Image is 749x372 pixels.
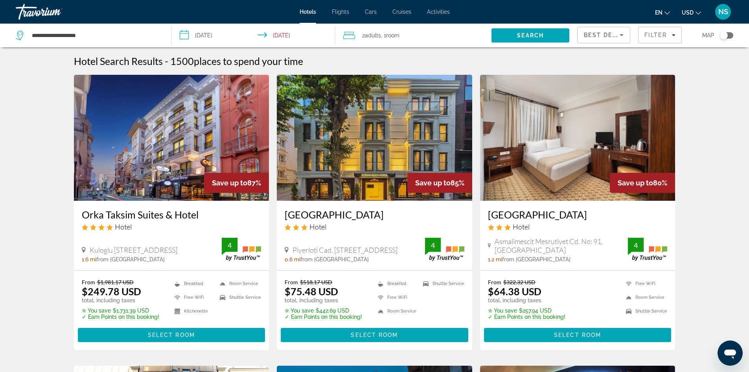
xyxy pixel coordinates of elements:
a: Elan Hotel [480,75,675,201]
iframe: Button to launch messaging window [718,341,743,366]
span: places to spend your time [194,55,303,67]
ins: $64.38 USD [488,285,541,297]
span: from [GEOGRAPHIC_DATA] [502,256,570,263]
img: Orka Taksim Suites & Hotel [74,75,269,201]
span: from [GEOGRAPHIC_DATA] [96,256,165,263]
span: Room [386,32,399,39]
li: Room Service [374,306,419,316]
li: Free WiFi [622,279,667,289]
span: 1.2 mi [488,256,502,263]
div: 3 star Hotel [488,222,668,231]
button: Select Room [484,328,672,342]
span: Kuloglu [STREET_ADDRESS] [90,246,177,254]
span: Best Deals [584,32,625,38]
span: ✮ You save [285,307,314,314]
li: Shuttle Service [622,306,667,316]
span: Map [702,30,714,41]
li: Shuttle Service [419,279,464,289]
a: Select Room [281,329,468,338]
div: 80% [610,173,675,193]
button: Select Room [78,328,265,342]
a: Cars [365,9,377,15]
a: [GEOGRAPHIC_DATA] [285,209,464,220]
span: ✮ You save [82,307,111,314]
span: ✮ You save [488,307,517,314]
a: [GEOGRAPHIC_DATA] [488,209,668,220]
button: Search [491,28,569,43]
li: Breakfast [374,279,419,289]
a: Orka Taksim Suites & Hotel [82,209,261,220]
a: Cruises [392,9,411,15]
span: Select Room [351,332,398,338]
a: Hotels [300,9,316,15]
button: User Menu [713,4,733,20]
a: Select Room [78,329,265,338]
button: Select check in and out date [172,24,336,47]
div: 4 [222,241,237,250]
span: Hotel [513,222,530,231]
div: 3 star Hotel [285,222,464,231]
span: USD [682,9,694,16]
span: from [GEOGRAPHIC_DATA] [300,256,369,263]
span: Piyerloti Cad. [STREET_ADDRESS] [293,246,398,254]
p: ✓ Earn Points on this booking! [82,314,159,320]
div: 4 star Hotel [82,222,261,231]
a: Travorium [16,2,94,22]
span: Asmalimescit Mesrutiyet Cd. No: 91, [GEOGRAPHIC_DATA] [495,237,628,254]
span: - [165,55,168,67]
a: Select Room [484,329,672,338]
span: Adults [365,32,381,39]
span: en [655,9,663,16]
span: 0.6 mi [285,256,300,263]
del: $322.32 USD [503,279,536,285]
span: Search [517,32,544,39]
ins: $75.48 USD [285,285,338,297]
span: 2 [362,30,381,41]
li: Room Service [216,279,261,289]
button: Select Room [281,328,468,342]
span: Filter [644,32,667,38]
div: 4 [628,241,644,250]
del: $1,981.17 USD [97,279,134,285]
span: Activities [427,9,450,15]
li: Kitchenette [171,306,216,316]
li: Breakfast [171,279,216,289]
img: Grand Naki Hotel [277,75,472,201]
span: Hotel [309,222,326,231]
p: ✓ Earn Points on this booking! [488,314,565,320]
button: Filters [638,27,682,43]
div: 4 [425,241,441,250]
span: Select Room [554,332,601,338]
mat-select: Sort by [584,30,624,40]
button: Change language [655,7,670,18]
span: Save up to [415,179,451,187]
li: Free WiFi [374,292,419,302]
span: Hotel [115,222,132,231]
span: , 1 [381,30,399,41]
span: Flights [332,9,349,15]
span: From [488,279,501,285]
span: Save up to [618,179,653,187]
span: NS [718,8,728,16]
li: Free WiFi [171,292,216,302]
input: Search hotel destination [31,30,160,41]
span: From [285,279,298,285]
img: TrustYou guest rating badge [628,238,667,261]
span: Select Room [148,332,195,338]
p: $442.69 USD [285,307,362,314]
li: Shuttle Service [216,292,261,302]
button: Travelers: 2 adults, 0 children [335,24,491,47]
img: TrustYou guest rating badge [222,238,261,261]
p: $257.94 USD [488,307,565,314]
h2: 1500 [170,55,303,67]
p: total, including taxes [488,297,565,304]
img: TrustYou guest rating badge [425,238,464,261]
